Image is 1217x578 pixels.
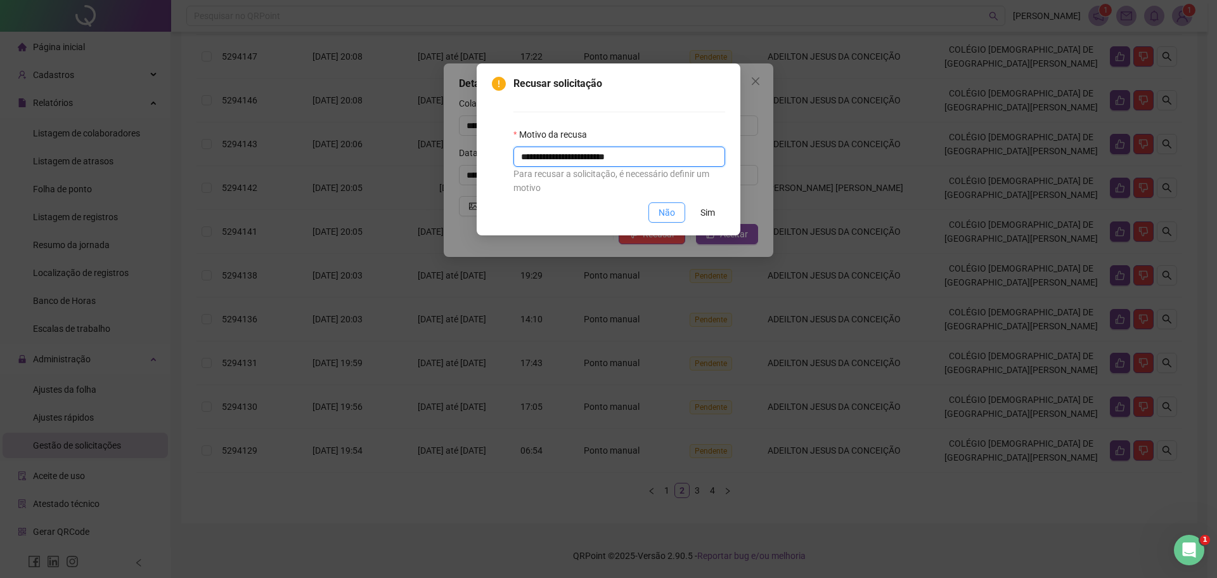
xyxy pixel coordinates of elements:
span: 1 [1200,535,1210,545]
div: Para recusar a solicitação, é necessário definir um motivo [513,167,725,195]
span: Não [659,206,675,220]
span: Recusar solicitação [513,76,725,91]
iframe: Intercom live chat [1174,535,1204,565]
button: Não [648,202,685,223]
button: Sim [690,202,725,223]
span: Sim [700,206,715,220]
label: Motivo da recusa [513,128,595,141]
span: exclamation-circle [492,77,506,91]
